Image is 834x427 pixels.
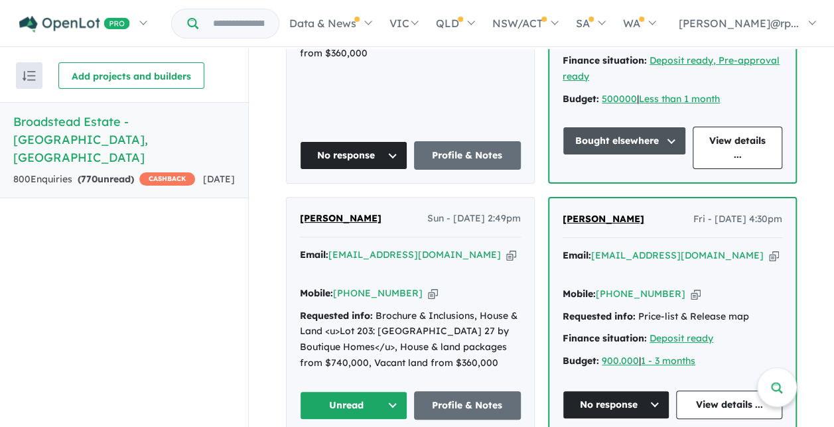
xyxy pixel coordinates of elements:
[563,91,782,107] div: |
[428,286,438,300] button: Copy
[563,355,599,367] strong: Budget:
[78,173,134,185] strong: ( unread)
[602,355,639,367] a: 900.000
[563,288,596,300] strong: Mobile:
[81,173,98,185] span: 770
[693,212,782,227] span: Fri - [DATE] 4:30pm
[139,172,195,186] span: CASHBACK
[300,310,373,322] strong: Requested info:
[563,332,647,344] strong: Finance situation:
[300,249,328,261] strong: Email:
[563,310,636,322] strong: Requested info:
[563,127,686,155] button: Bought elsewhere
[769,249,779,263] button: Copy
[650,332,713,344] a: Deposit ready
[328,249,501,261] a: [EMAIL_ADDRESS][DOMAIN_NAME]
[563,54,780,82] a: Deposit ready, Pre-approval ready
[13,113,235,166] h5: Broadstead Estate - [GEOGRAPHIC_DATA] , [GEOGRAPHIC_DATA]
[19,16,130,32] img: Openlot PRO Logo White
[563,353,782,369] div: |
[563,212,644,227] a: [PERSON_NAME]
[414,391,521,420] a: Profile & Notes
[333,287,423,299] a: [PHONE_NUMBER]
[201,9,276,38] input: Try estate name, suburb, builder or developer
[300,391,407,420] button: Unread
[563,213,644,225] span: [PERSON_NAME]
[563,391,669,419] button: No response
[427,211,521,227] span: Sun - [DATE] 2:49pm
[203,173,235,185] span: [DATE]
[506,248,516,262] button: Copy
[300,287,333,299] strong: Mobile:
[602,93,637,105] a: 500000
[563,309,782,325] div: Price-list & Release map
[563,249,591,261] strong: Email:
[591,249,764,261] a: [EMAIL_ADDRESS][DOMAIN_NAME]
[563,54,647,66] strong: Finance situation:
[300,211,382,227] a: [PERSON_NAME]
[13,172,195,188] div: 800 Enquir ies
[676,391,783,419] a: View details ...
[58,62,204,89] button: Add projects and builders
[300,212,382,224] span: [PERSON_NAME]
[639,93,720,105] a: Less than 1 month
[596,288,685,300] a: [PHONE_NUMBER]
[414,141,521,170] a: Profile & Notes
[693,127,782,169] a: View details ...
[300,308,521,371] div: Brochure & Inclusions, House & Land <u>Lot 203: [GEOGRAPHIC_DATA] 27 by Boutique Homes</u>, House...
[563,93,599,105] strong: Budget:
[23,71,36,81] img: sort.svg
[679,17,799,30] span: [PERSON_NAME]@rp...
[641,355,695,367] a: 1 - 3 months
[691,287,701,301] button: Copy
[300,141,407,170] button: No response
